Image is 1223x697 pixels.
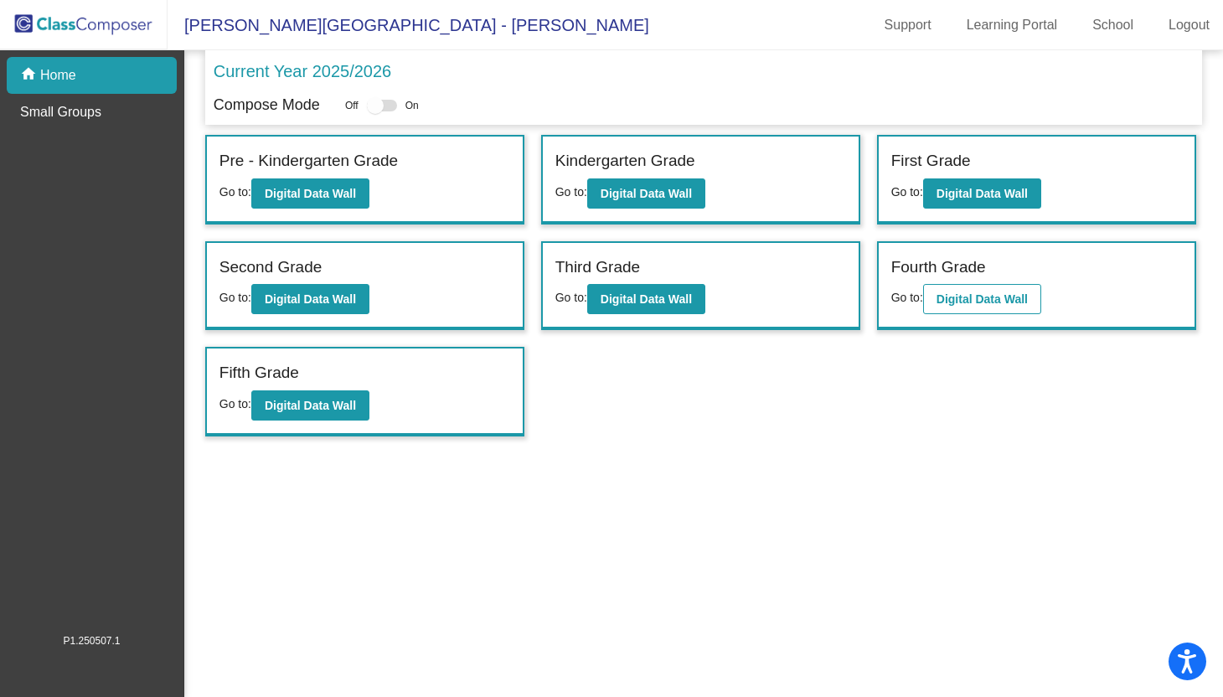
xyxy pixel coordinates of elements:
label: Pre - Kindergarten Grade [219,149,398,173]
mat-icon: home [20,65,40,85]
span: Go to: [219,291,251,304]
b: Digital Data Wall [937,292,1028,306]
span: Go to: [555,185,587,199]
span: Go to: [219,397,251,410]
button: Digital Data Wall [587,178,705,209]
a: School [1079,12,1147,39]
button: Digital Data Wall [251,178,369,209]
p: Home [40,65,76,85]
span: On [405,98,419,113]
a: Logout [1155,12,1223,39]
span: Go to: [219,185,251,199]
label: First Grade [891,149,971,173]
b: Digital Data Wall [265,292,356,306]
b: Digital Data Wall [265,399,356,412]
b: Digital Data Wall [265,187,356,200]
label: Fifth Grade [219,361,299,385]
a: Learning Portal [953,12,1071,39]
label: Kindergarten Grade [555,149,695,173]
p: Small Groups [20,102,101,122]
p: Current Year 2025/2026 [214,59,391,84]
span: Off [345,98,359,113]
label: Second Grade [219,256,323,280]
span: Go to: [891,185,923,199]
span: Go to: [555,291,587,304]
button: Digital Data Wall [587,284,705,314]
label: Third Grade [555,256,640,280]
span: Go to: [891,291,923,304]
b: Digital Data Wall [601,292,692,306]
label: Fourth Grade [891,256,986,280]
b: Digital Data Wall [601,187,692,200]
a: Support [871,12,945,39]
p: Compose Mode [214,94,320,116]
span: [PERSON_NAME][GEOGRAPHIC_DATA] - [PERSON_NAME] [168,12,649,39]
b: Digital Data Wall [937,187,1028,200]
button: Digital Data Wall [923,178,1041,209]
button: Digital Data Wall [923,284,1041,314]
button: Digital Data Wall [251,390,369,421]
button: Digital Data Wall [251,284,369,314]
